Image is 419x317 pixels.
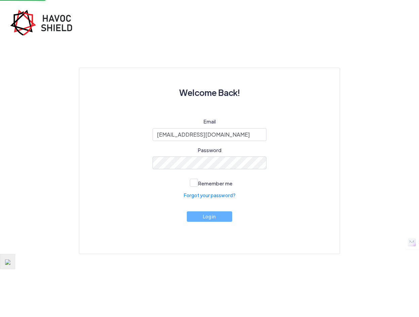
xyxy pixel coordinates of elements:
a: Forgot your password? [184,192,236,199]
img: havoc-shield-register-logo.png [10,9,77,35]
label: Password [198,146,221,154]
label: Email [204,118,216,126]
button: Log in [187,211,233,222]
span: Remember me [198,180,233,186]
h3: Welcome Back! [95,84,324,101]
